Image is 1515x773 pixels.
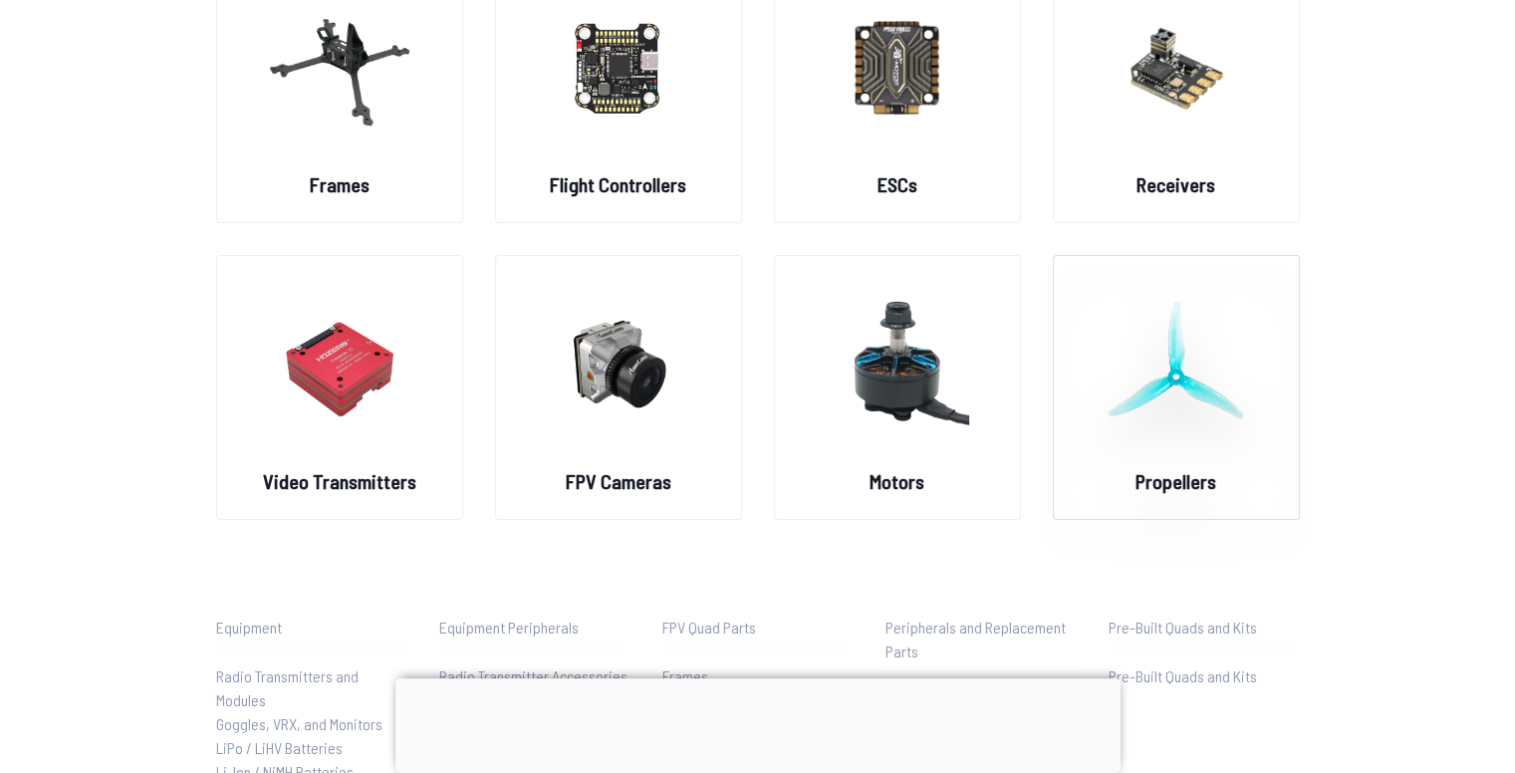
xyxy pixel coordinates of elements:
[547,276,690,451] img: image of category
[826,276,969,451] img: image of category
[870,467,924,495] h2: Motors
[662,616,854,640] p: FPV Quad Parts
[1053,255,1300,520] a: image of categoryPropellers
[566,467,671,495] h2: FPV Cameras
[1109,666,1257,685] span: Pre-Built Quads and Kits
[1109,616,1300,640] p: Pre-Built Quads and Kits
[263,467,416,495] h2: Video Transmitters
[439,616,631,640] p: Equipment Peripherals
[216,712,407,736] a: Goggles, VRX, and Monitors
[774,255,1021,520] a: image of categoryMotors
[216,616,407,640] p: Equipment
[439,666,628,685] span: Radio Transmitter Accessories
[550,170,686,198] h2: Flight Controllers
[1136,467,1216,495] h2: Propellers
[1109,664,1300,688] a: Pre-Built Quads and Kits
[216,664,407,712] a: Radio Transmitters and Modules
[216,736,407,760] a: LiPo / LiHV Batteries
[216,255,463,520] a: image of categoryVideo Transmitters
[495,255,742,520] a: image of categoryFPV Cameras
[216,738,343,757] span: LiPo / LiHV Batteries
[439,664,631,688] a: Radio Transmitter Accessories
[1105,276,1248,451] img: image of category
[662,666,708,685] span: Frames
[216,666,359,709] span: Radio Transmitters and Modules
[268,276,411,451] img: image of category
[395,678,1121,768] iframe: Advertisement
[662,664,854,688] a: Frames
[310,170,370,198] h2: Frames
[885,616,1077,663] p: Peripherals and Replacement Parts
[878,170,917,198] h2: ESCs
[1136,170,1215,198] h2: Receivers
[216,714,382,733] span: Goggles, VRX, and Monitors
